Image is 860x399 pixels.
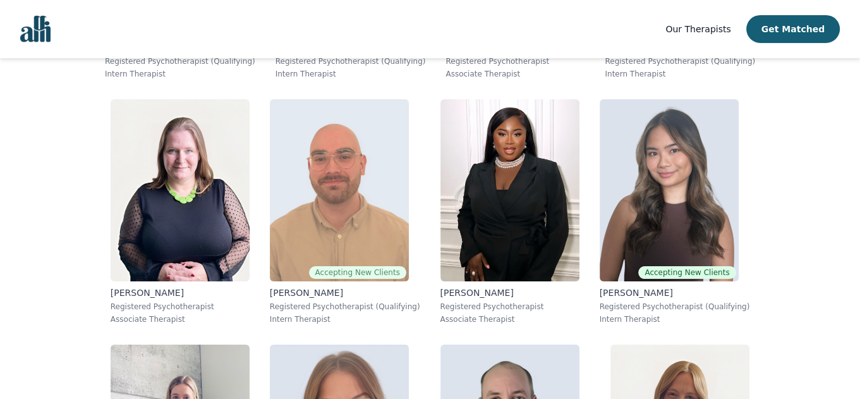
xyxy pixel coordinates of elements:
a: Our Therapists [665,21,730,37]
p: Registered Psychotherapist (Qualifying) [605,56,755,66]
p: Associate Therapist [111,314,250,324]
p: [PERSON_NAME] [111,286,250,299]
p: Associate Therapist [440,314,579,324]
p: Intern Therapist [105,69,255,79]
img: Noreen Clare_Tibudan [600,99,739,281]
p: Associate Therapist [445,69,584,79]
p: [PERSON_NAME] [440,286,579,299]
img: Jessie_MacAlpine Shearer [111,99,250,281]
img: alli logo [20,16,51,42]
p: Intern Therapist [605,69,755,79]
p: Intern Therapist [276,69,426,79]
img: Ryan_Ingleby [270,99,409,281]
p: Intern Therapist [600,314,750,324]
p: Registered Psychotherapist (Qualifying) [600,302,750,312]
button: Get Matched [746,15,840,43]
a: Jessie_MacAlpine Shearer[PERSON_NAME]Registered PsychotherapistAssociate Therapist [100,89,260,335]
p: Registered Psychotherapist [111,302,250,312]
span: Accepting New Clients [309,266,406,279]
a: Senam_Bruce-Kemevor[PERSON_NAME]Registered PsychotherapistAssociate Therapist [430,89,590,335]
p: Intern Therapist [270,314,420,324]
p: Registered Psychotherapist (Qualifying) [105,56,255,66]
p: Registered Psychotherapist [440,302,579,312]
span: Our Therapists [665,24,730,34]
img: Senam_Bruce-Kemevor [440,99,579,281]
p: [PERSON_NAME] [270,286,420,299]
p: Registered Psychotherapist [445,56,584,66]
p: Registered Psychotherapist (Qualifying) [270,302,420,312]
p: [PERSON_NAME] [600,286,750,299]
span: Accepting New Clients [638,266,736,279]
p: Registered Psychotherapist (Qualifying) [276,56,426,66]
a: Ryan_InglebyAccepting New Clients[PERSON_NAME]Registered Psychotherapist (Qualifying)Intern Thera... [260,89,430,335]
a: Noreen Clare_TibudanAccepting New Clients[PERSON_NAME]Registered Psychotherapist (Qualifying)Inte... [590,89,760,335]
